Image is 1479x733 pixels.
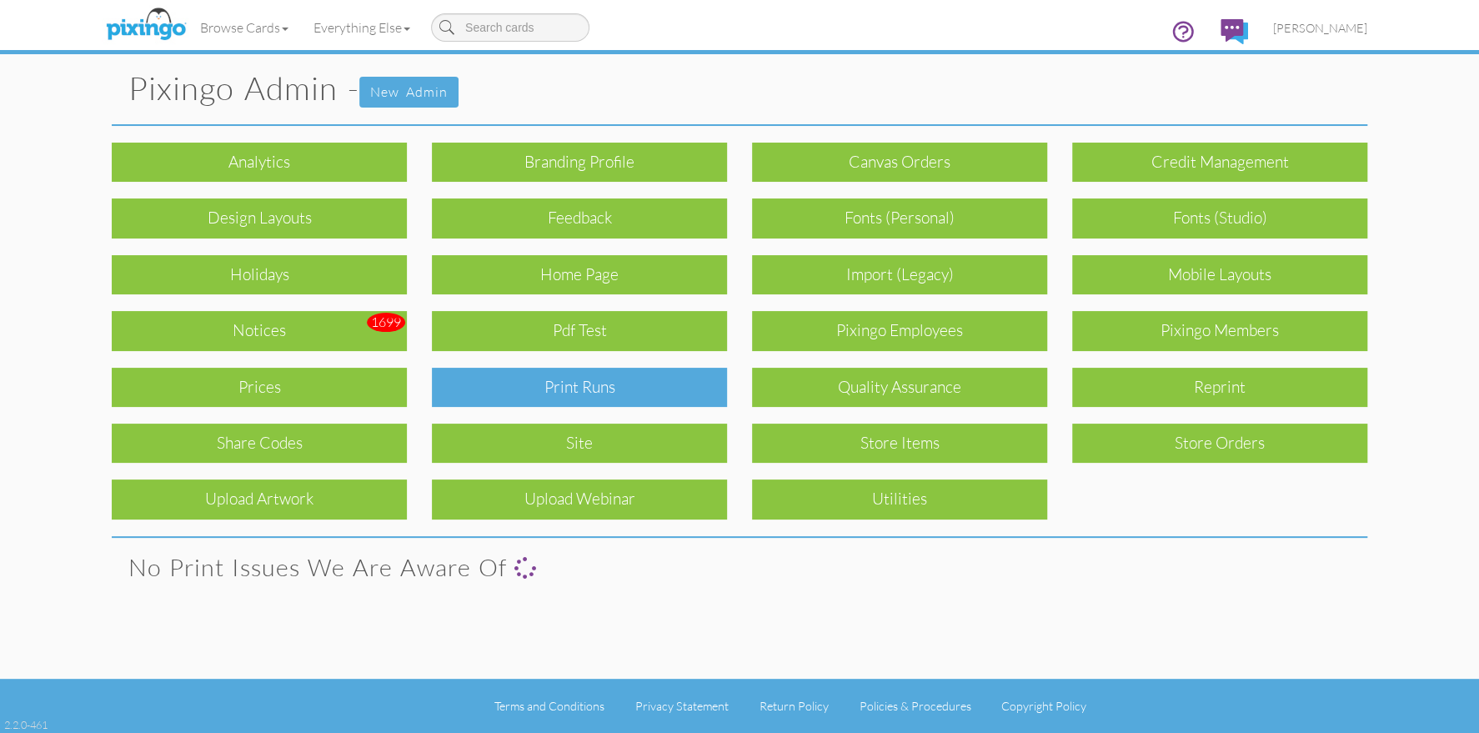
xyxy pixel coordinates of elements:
[752,143,1047,182] div: Canvas Orders
[752,198,1047,238] div: Fonts (Personal)
[112,311,407,350] div: Notices
[301,7,423,48] a: Everything Else
[752,255,1047,294] div: Import (legacy)
[188,7,301,48] a: Browse Cards
[859,699,970,713] a: Policies & Procedures
[1273,21,1367,35] span: [PERSON_NAME]
[359,77,459,108] a: New admin
[112,479,407,519] div: Upload Artwork
[1072,368,1367,407] div: reprint
[112,255,407,294] div: Holidays
[752,424,1047,463] div: Store Items
[1072,424,1367,463] div: Store Orders
[752,368,1047,407] div: Quality Assurance
[494,699,604,713] a: Terms and Conditions
[4,717,48,732] div: 2.2.0-461
[432,198,727,238] div: Feedback
[367,313,405,332] div: 1699
[760,699,829,713] a: Return Policy
[432,255,727,294] div: Home Page
[752,311,1047,350] div: Pixingo Employees
[112,424,407,463] div: Share Codes
[128,552,507,582] span: No print issues we are aware of
[432,143,727,182] div: Branding profile
[635,699,729,713] a: Privacy Statement
[112,143,407,182] div: Analytics
[1072,255,1367,294] div: Mobile layouts
[432,479,727,519] div: Upload Webinar
[1221,19,1248,44] img: comments.svg
[1072,143,1367,182] div: Credit Management
[1072,198,1367,238] div: Fonts (Studio)
[112,368,407,407] div: Prices
[1072,311,1367,350] div: Pixingo Members
[112,198,407,238] div: Design Layouts
[128,71,1367,108] h1: Pixingo Admin -
[1261,7,1380,49] a: [PERSON_NAME]
[431,13,589,42] input: Search cards
[1001,699,1086,713] a: Copyright Policy
[102,4,190,46] img: pixingo logo
[432,424,727,463] div: Site
[432,311,727,350] div: Pdf test
[432,368,727,407] div: Print Runs
[752,479,1047,519] div: Utilities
